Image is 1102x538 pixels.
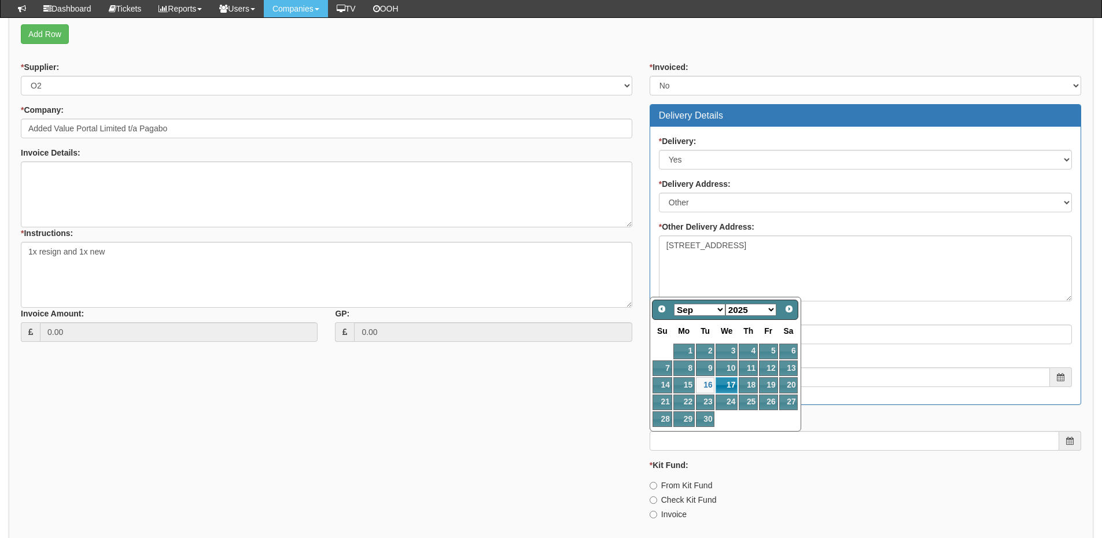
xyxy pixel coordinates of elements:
[759,344,777,359] a: 5
[716,395,738,410] a: 24
[721,326,733,336] span: Wednesday
[716,360,738,376] a: 10
[21,61,59,73] label: Supplier:
[739,377,758,393] a: 18
[653,411,672,427] a: 28
[21,308,84,319] label: Invoice Amount:
[759,377,777,393] a: 19
[696,377,714,393] a: 16
[650,459,688,471] label: Kit Fund:
[657,304,666,314] span: Prev
[335,308,349,319] label: GP:
[739,395,758,410] a: 25
[696,360,714,376] a: 9
[21,147,80,159] label: Invoice Details:
[739,360,758,376] a: 11
[759,395,777,410] a: 26
[659,178,731,190] label: Delivery Address:
[673,411,695,427] a: 29
[659,110,1072,121] h3: Delivery Details
[650,508,687,520] label: Invoice
[779,360,798,376] a: 13
[21,24,69,44] a: Add Row
[650,61,688,73] label: Invoiced:
[779,377,798,393] a: 20
[716,344,738,359] a: 3
[659,221,754,233] label: Other Delivery Address:
[696,411,714,427] a: 30
[659,135,696,147] label: Delivery:
[784,304,794,314] span: Next
[654,301,670,318] a: Prev
[716,377,738,393] a: 17
[653,377,672,393] a: 14
[653,395,672,410] a: 21
[781,301,797,318] a: Next
[678,326,690,336] span: Monday
[657,326,668,336] span: Sunday
[759,360,777,376] a: 12
[650,494,717,506] label: Check Kit Fund
[21,104,64,116] label: Company:
[673,395,695,410] a: 22
[21,227,73,239] label: Instructions:
[650,482,657,489] input: From Kit Fund
[779,344,798,359] a: 6
[764,326,772,336] span: Friday
[696,395,714,410] a: 23
[784,326,794,336] span: Saturday
[779,395,798,410] a: 27
[696,344,714,359] a: 2
[673,344,695,359] a: 1
[743,326,753,336] span: Thursday
[650,480,713,491] label: From Kit Fund
[673,360,695,376] a: 8
[650,511,657,518] input: Invoice
[701,326,710,336] span: Tuesday
[650,496,657,504] input: Check Kit Fund
[653,360,672,376] a: 7
[673,377,695,393] a: 15
[739,344,758,359] a: 4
